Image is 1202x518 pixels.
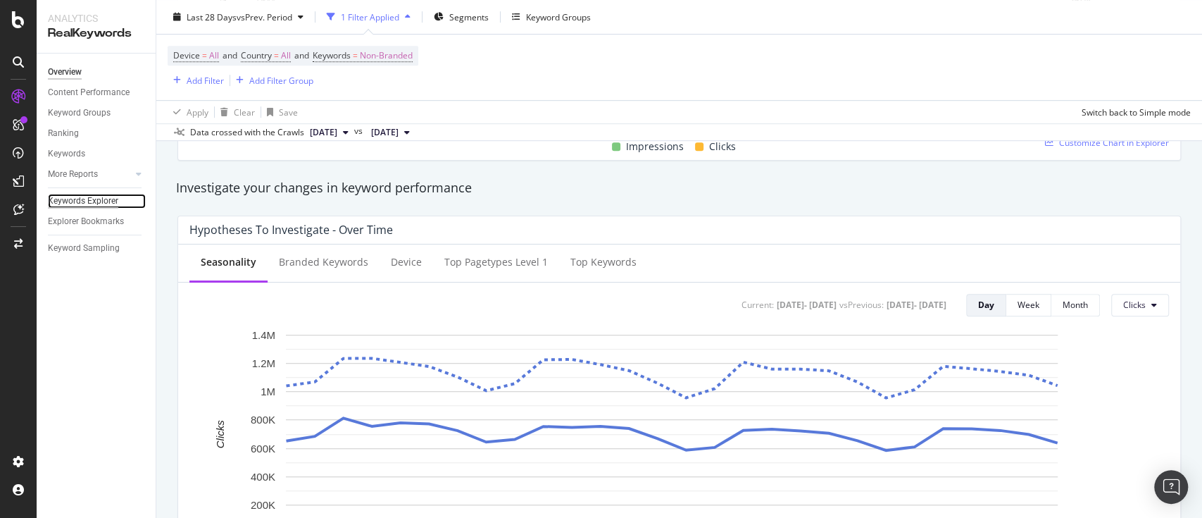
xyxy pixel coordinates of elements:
a: Explorer Bookmarks [48,214,146,229]
div: vs Previous : [839,299,884,311]
span: Last 28 Days [187,11,237,23]
div: Add Filter [187,74,224,86]
div: Ranking [48,126,79,141]
button: Month [1051,294,1100,316]
text: 200K [251,498,275,510]
div: Open Intercom Messenger [1154,470,1188,504]
button: 1 Filter Applied [321,6,416,28]
div: Seasonality [201,255,256,269]
button: Week [1006,294,1051,316]
button: Segments [428,6,494,28]
text: 800K [251,414,275,426]
text: 400K [251,470,275,482]
text: Clicks [214,419,226,448]
div: Day [978,299,994,311]
span: 2025 Oct. 8th [310,126,337,139]
span: and [223,49,237,61]
button: [DATE] [304,124,354,141]
button: Keyword Groups [506,6,596,28]
span: 2025 Sep. 10th [371,126,399,139]
div: Add Filter Group [249,74,313,86]
button: Apply [168,101,208,123]
div: Branded Keywords [279,255,368,269]
span: = [202,49,207,61]
div: Apply [187,106,208,118]
div: Keywords Explorer [48,194,118,209]
div: Keyword Groups [48,106,111,121]
text: 1.4M [252,328,275,340]
button: Last 28 DaysvsPrev. Period [168,6,309,28]
span: Impressions [626,138,684,155]
span: Device [173,49,200,61]
a: Content Performance [48,85,146,100]
button: Save [261,101,298,123]
span: Customize Chart in Explorer [1059,137,1169,149]
div: Explorer Bookmarks [48,214,124,229]
button: Switch back to Simple mode [1076,101,1191,123]
div: Device [391,255,422,269]
div: Data crossed with the Crawls [190,126,304,139]
span: All [209,46,219,66]
button: Add Filter Group [230,72,313,89]
div: Save [279,106,298,118]
div: Hypotheses to Investigate - Over Time [189,223,393,237]
div: Analytics [48,11,144,25]
button: Add Filter [168,72,224,89]
span: and [294,49,309,61]
span: Segments [449,11,489,23]
span: vs Prev. Period [237,11,292,23]
button: [DATE] [365,124,415,141]
button: Clicks [1111,294,1169,316]
span: Clicks [1123,299,1146,311]
button: Clear [215,101,255,123]
div: Content Performance [48,85,130,100]
div: [DATE] - [DATE] [777,299,837,311]
a: Overview [48,65,146,80]
span: Non-Branded [360,46,413,66]
span: = [353,49,358,61]
div: Overview [48,65,82,80]
div: Clear [234,106,255,118]
div: Keyword Groups [526,11,591,23]
span: vs [354,125,365,137]
a: Customize Chart in Explorer [1045,137,1169,149]
a: Keywords [48,147,146,161]
div: Top Keywords [570,255,637,269]
text: 600K [251,442,275,454]
span: Keywords [313,49,351,61]
div: Month [1063,299,1088,311]
span: Clicks [709,138,736,155]
a: Keyword Groups [48,106,146,121]
span: Country [241,49,272,61]
span: All [281,46,291,66]
div: [DATE] - [DATE] [887,299,946,311]
div: Investigate your changes in keyword performance [176,179,1182,197]
div: RealKeywords [48,25,144,42]
text: 1.2M [252,357,275,369]
div: 1 Filter Applied [341,11,399,23]
a: Ranking [48,126,146,141]
a: Keywords Explorer [48,194,146,209]
div: Current: [741,299,774,311]
a: More Reports [48,167,132,182]
span: = [274,49,279,61]
div: Switch back to Simple mode [1082,106,1191,118]
div: Top pagetypes Level 1 [444,255,548,269]
text: 1M [261,386,275,397]
div: Keyword Sampling [48,241,120,256]
div: More Reports [48,167,98,182]
div: Week [1018,299,1039,311]
a: Keyword Sampling [48,241,146,256]
button: Day [966,294,1006,316]
div: Keywords [48,147,85,161]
